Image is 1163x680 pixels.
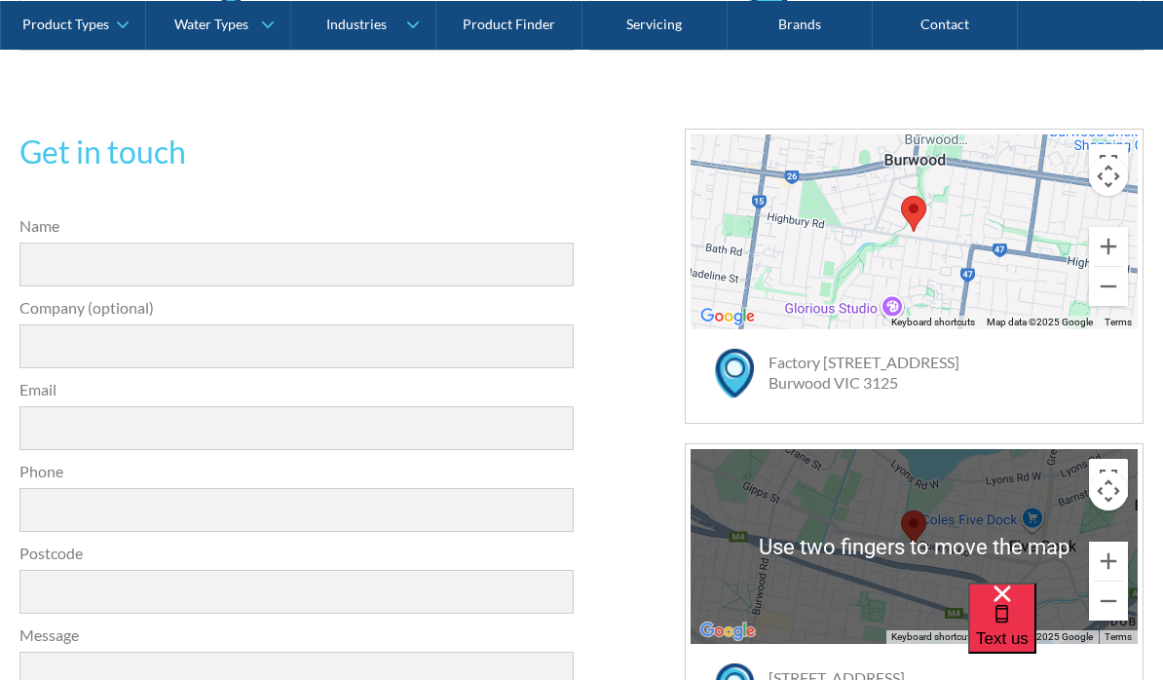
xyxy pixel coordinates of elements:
span: Map data ©2025 Google [987,317,1093,327]
div: Product Types [22,16,109,32]
button: Map camera controls [1089,472,1128,510]
button: Toggle fullscreen view [1089,459,1128,498]
a: Terms (opens in new tab) [1105,317,1132,327]
div: Map pin [893,188,934,240]
button: Zoom out [1089,582,1128,621]
button: Zoom in [1089,227,1128,266]
img: Google [695,619,760,644]
label: Postcode [19,542,574,565]
a: Click to see this area on Google Maps [695,619,760,644]
button: Zoom out [1089,267,1128,306]
div: Industries [326,16,387,32]
img: map marker icon [715,349,754,398]
img: Google [695,304,760,329]
iframe: podium webchat widget bubble [968,583,1163,680]
label: Phone [19,460,574,483]
a: Factory [STREET_ADDRESS]Burwood VIC 3125 [769,353,959,392]
button: Keyboard shortcuts [891,630,975,644]
label: Email [19,378,574,401]
label: Name [19,214,574,238]
button: Map camera controls [1089,157,1128,196]
button: Zoom in [1089,542,1128,581]
div: Water Types [174,16,248,32]
div: Map pin [893,503,934,554]
a: Click to see this area on Google Maps [695,304,760,329]
label: Message [19,623,574,647]
button: Keyboard shortcuts [891,316,975,329]
button: Toggle fullscreen view [1089,144,1128,183]
label: Company (optional) [19,296,574,320]
h2: Get in touch [19,129,574,175]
